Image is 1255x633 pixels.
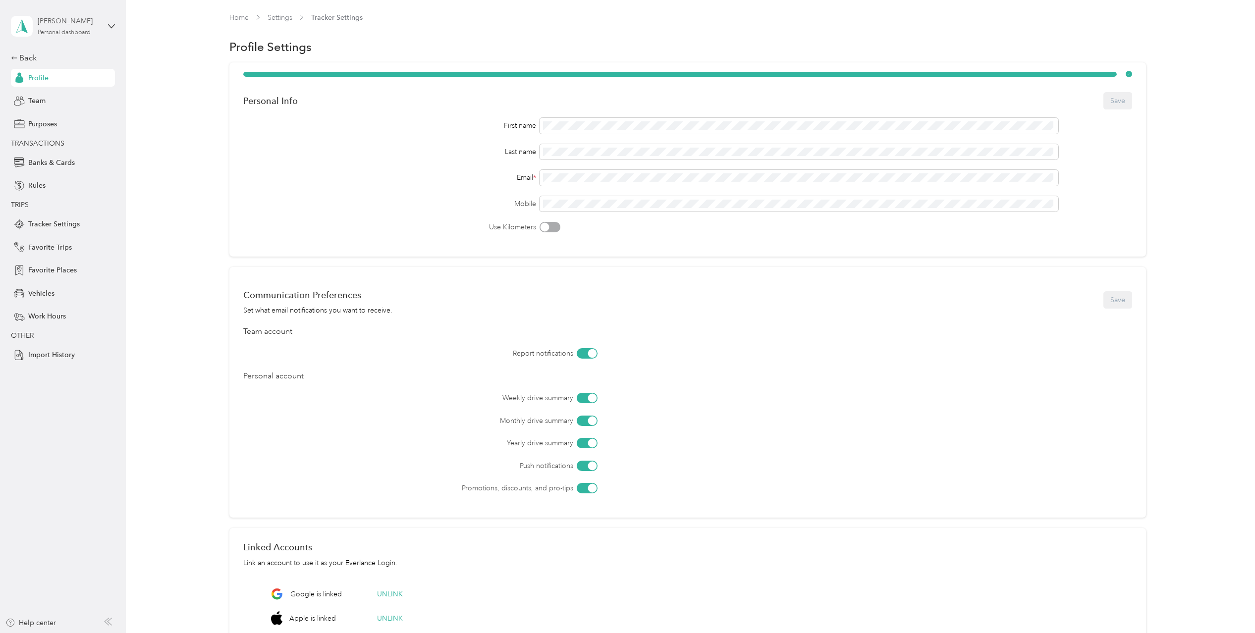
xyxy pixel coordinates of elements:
span: TRIPS [11,201,29,209]
div: Team account [243,326,1132,338]
div: Back [11,52,110,64]
h1: Profile Settings [229,42,312,52]
div: Personal Info [243,96,298,106]
label: Push notifications [299,461,573,471]
a: Settings [268,13,292,22]
div: Communication Preferences [243,290,392,300]
span: Favorite Trips [28,242,72,253]
div: First name [243,120,536,131]
div: [PERSON_NAME] [38,16,100,26]
span: Profile [28,73,49,83]
span: Tracker Settings [311,12,363,23]
span: Favorite Places [28,265,77,275]
span: Team [28,96,46,106]
span: Import History [28,350,75,360]
span: Purposes [28,119,57,129]
label: Mobile [243,199,536,209]
label: Weekly drive summary [299,393,573,403]
iframe: Everlance-gr Chat Button Frame [1200,578,1255,633]
label: Promotions, discounts, and pro-tips [299,483,573,493]
label: Monthly drive summary [299,416,573,426]
span: Work Hours [28,311,66,321]
span: Banks & Cards [28,158,75,168]
div: Last name [243,147,536,157]
button: Help center [5,618,56,628]
label: Use Kilometers [243,222,536,232]
span: Apple is linked [289,613,336,624]
div: Linked Accounts [243,542,1132,552]
span: Vehicles [28,288,55,299]
label: Yearly drive summary [299,438,573,448]
img: Apple Logo [271,611,282,625]
button: Unlink [370,610,410,627]
label: Report notifications [299,348,573,359]
a: Home [229,13,249,22]
button: Unlink [370,585,410,603]
div: Set what email notifications you want to receive. [243,305,392,316]
div: Personal account [243,370,1132,382]
div: Email [243,172,536,183]
span: OTHER [11,331,34,340]
span: Tracker Settings [28,219,80,229]
div: Link an account to use it as your Everlance Login. [243,558,1132,568]
span: TRANSACTIONS [11,139,64,148]
span: Google is linked [290,589,342,599]
div: Personal dashboard [38,30,91,36]
img: Google Logo [271,588,283,600]
span: Rules [28,180,46,191]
